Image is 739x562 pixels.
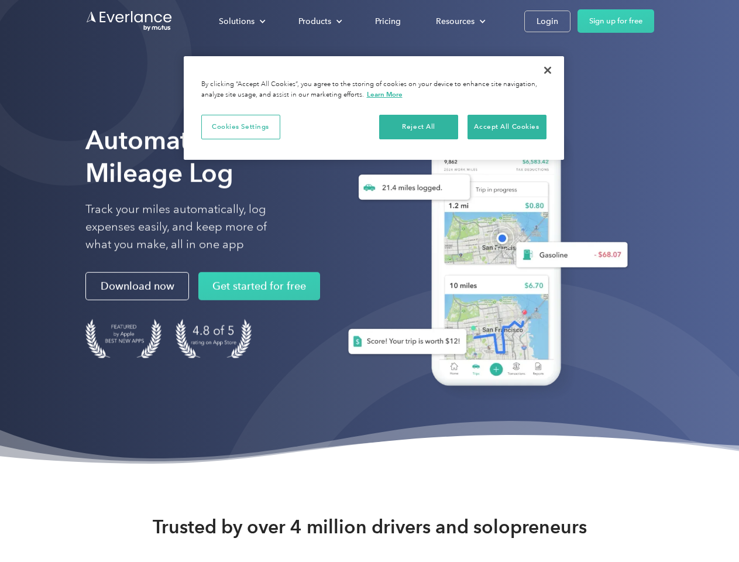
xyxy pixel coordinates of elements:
div: Products [287,11,352,32]
a: Get started for free [198,272,320,300]
div: Resources [436,14,475,29]
button: Accept All Cookies [468,115,546,139]
button: Cookies Settings [201,115,280,139]
div: Products [298,14,331,29]
a: Sign up for free [578,9,654,33]
div: Privacy [184,56,564,160]
a: Login [524,11,570,32]
div: Solutions [219,14,255,29]
div: Resources [424,11,495,32]
div: Solutions [207,11,275,32]
a: Go to homepage [85,10,173,32]
img: Everlance, mileage tracker app, expense tracking app [329,111,637,403]
div: By clicking “Accept All Cookies”, you agree to the storing of cookies on your device to enhance s... [201,80,546,100]
strong: Trusted by over 4 million drivers and solopreneurs [153,515,587,539]
button: Close [535,57,561,83]
p: Track your miles automatically, log expenses easily, and keep more of what you make, all in one app [85,201,294,253]
img: 4.9 out of 5 stars on the app store [176,319,252,358]
img: Badge for Featured by Apple Best New Apps [85,319,161,358]
div: Login [537,14,558,29]
div: Pricing [375,14,401,29]
a: Pricing [363,11,413,32]
div: Cookie banner [184,56,564,160]
a: Download now [85,272,189,300]
a: More information about your privacy, opens in a new tab [367,90,403,98]
button: Reject All [379,115,458,139]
